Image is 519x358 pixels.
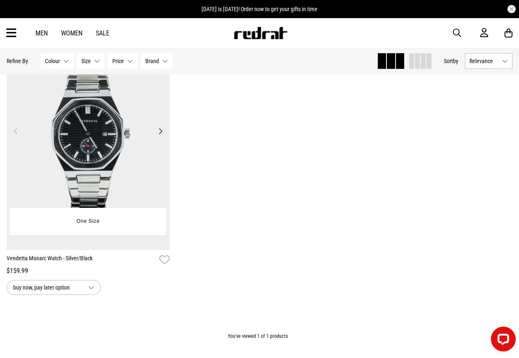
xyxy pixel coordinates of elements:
span: [DATE] is [DATE]! Order now to get your gifts in time [201,6,318,12]
div: $159.99 [7,266,170,276]
span: Relevance [469,58,499,64]
img: Vendetta Monarc Watch - Silver/black in Silver [7,22,170,250]
span: by [453,58,458,64]
span: buy now, pay later option [13,283,82,292]
button: Size [77,53,104,69]
a: Men [36,29,48,37]
p: Refine By [7,58,28,64]
button: One Size [71,214,106,229]
span: Colour [45,58,60,64]
span: Brand [145,58,159,64]
iframe: LiveChat chat widget [484,323,519,358]
button: Colour [40,53,73,69]
a: Women [61,29,83,37]
span: You've viewed 1 of 1 products [228,333,288,339]
span: Price [112,58,124,64]
span: Size [81,58,91,64]
button: Price [108,53,137,69]
button: Sortby [444,56,458,66]
a: Sale [96,29,109,37]
img: Redrat logo [233,27,288,39]
button: buy now, pay later option [7,280,101,295]
button: Next [155,126,166,136]
button: Previous [11,126,21,136]
button: Brand [141,53,173,69]
button: Relevance [465,53,512,69]
a: Vendetta Monarc Watch - Silver/Black [7,254,156,266]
